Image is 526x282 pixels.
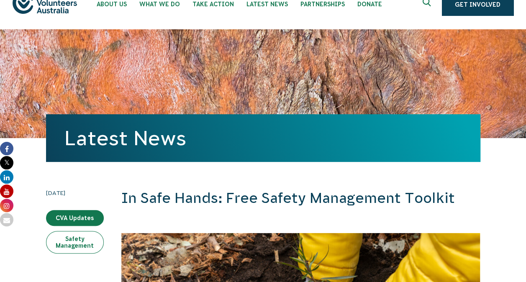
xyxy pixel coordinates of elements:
a: Safety Management [46,231,104,254]
time: [DATE] [46,188,104,197]
a: CVA Updates [46,210,104,226]
span: What We Do [139,1,180,8]
h2: In Safe Hands: Free Safety Management Toolkit [121,188,480,208]
span: About Us [97,1,127,8]
span: Partnerships [300,1,345,8]
span: Donate [357,1,382,8]
a: Latest News [64,127,186,149]
span: Latest News [246,1,288,8]
span: Take Action [192,1,234,8]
